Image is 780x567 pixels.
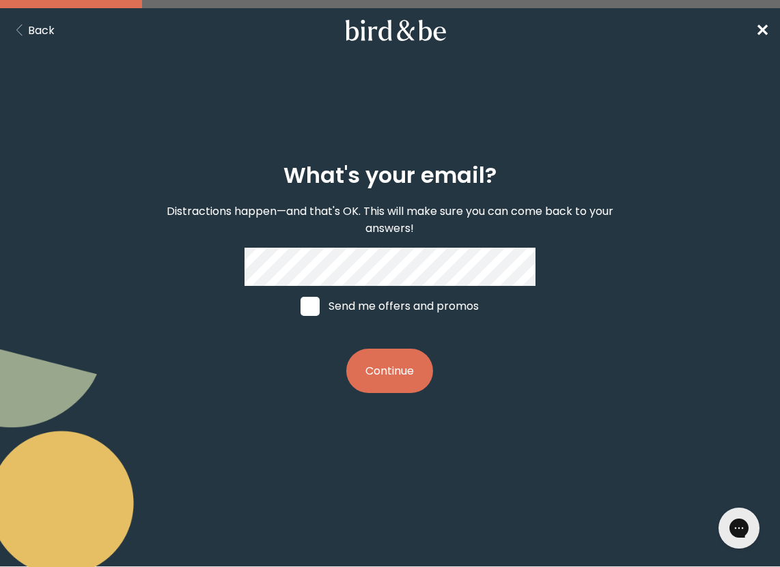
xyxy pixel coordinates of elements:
button: Continue [346,349,433,393]
h2: What's your email? [283,159,497,192]
span: ✕ [755,19,769,42]
button: Back Button [11,22,55,39]
a: ✕ [755,18,769,42]
p: Distractions happen—and that's OK. This will make sure you can come back to your answers! [148,203,632,237]
iframe: Gorgias live chat messenger [712,503,766,553]
label: Send me offers and promos [288,286,492,327]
